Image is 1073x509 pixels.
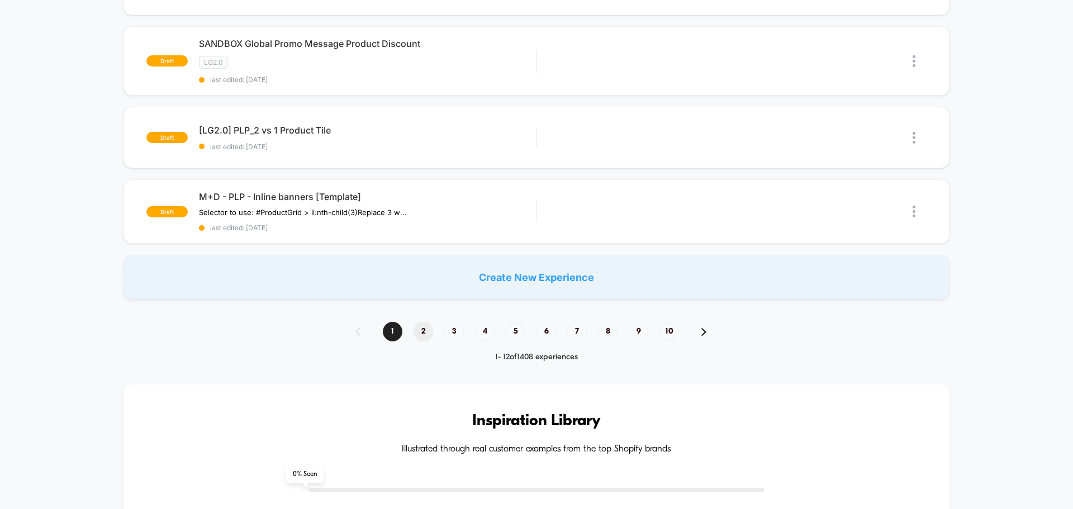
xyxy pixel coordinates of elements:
[157,412,916,430] h3: Inspiration Library
[199,223,536,232] span: last edited: [DATE]
[383,322,402,341] span: 1
[199,56,228,69] span: LG2.0
[506,322,525,341] span: 5
[913,55,915,67] img: close
[701,328,706,336] img: pagination forward
[146,132,188,143] span: draft
[598,322,618,341] span: 8
[199,208,406,217] span: Selector to use: #ProductGrid > li:nth-child(3)Replace 3 with the block number﻿Copy the widget ID...
[475,322,495,341] span: 4
[286,466,324,483] span: 0 % Seen
[567,322,587,341] span: 7
[629,322,648,341] span: 9
[199,125,536,136] span: [LG2.0] PLP_2 vs 1 Product Tile
[199,75,536,84] span: last edited: [DATE]
[536,322,556,341] span: 6
[913,206,915,217] img: close
[659,322,679,341] span: 10
[913,132,915,144] img: close
[444,322,464,341] span: 3
[124,255,949,299] div: Create New Experience
[414,322,433,341] span: 2
[344,353,729,362] div: 1 - 12 of 1408 experiences
[146,206,188,217] span: draft
[199,38,536,49] span: SANDBOX Global Promo Message Product Discount
[199,142,536,151] span: last edited: [DATE]
[157,444,916,455] h4: Illustrated through real customer examples from the top Shopify brands
[199,191,536,202] span: M+D - PLP - Inline banners [Template]
[146,55,188,66] span: draft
